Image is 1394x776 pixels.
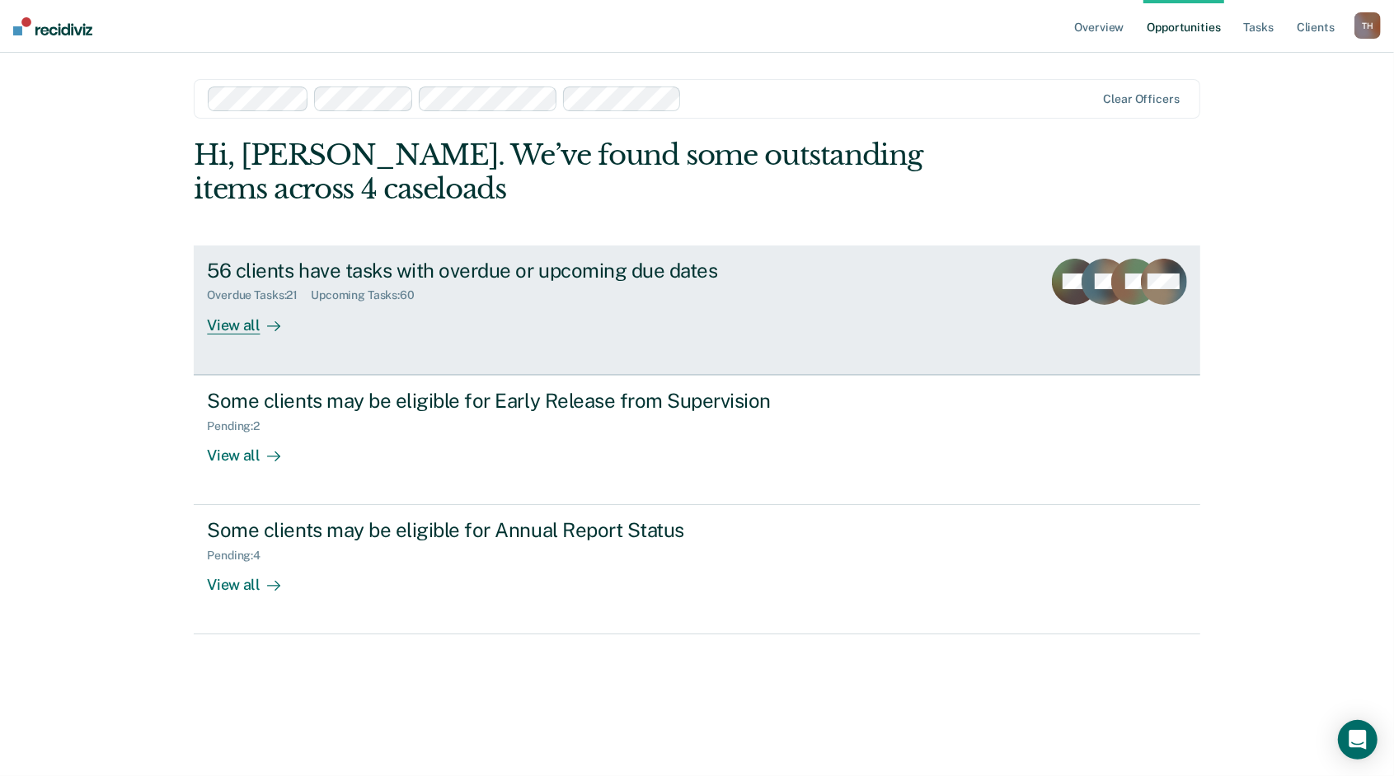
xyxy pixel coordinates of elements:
[1354,12,1381,39] button: TH
[13,17,92,35] img: Recidiviz
[207,288,311,302] div: Overdue Tasks : 21
[207,549,274,563] div: Pending : 4
[207,563,299,595] div: View all
[194,138,998,206] div: Hi, [PERSON_NAME]. We’ve found some outstanding items across 4 caseloads
[207,302,299,334] div: View all
[207,389,786,413] div: Some clients may be eligible for Early Release from Supervision
[207,259,786,283] div: 56 clients have tasks with overdue or upcoming due dates
[1354,12,1381,39] div: T H
[194,375,1199,505] a: Some clients may be eligible for Early Release from SupervisionPending:2View all
[194,505,1199,634] a: Some clients may be eligible for Annual Report StatusPending:4View all
[1338,720,1378,760] div: Open Intercom Messenger
[207,432,299,465] div: View all
[194,245,1199,375] a: 56 clients have tasks with overdue or upcoming due datesOverdue Tasks:21Upcoming Tasks:60View all
[207,518,786,542] div: Some clients may be eligible for Annual Report Status
[1104,92,1180,106] div: Clear officers
[207,419,273,433] div: Pending : 2
[311,288,428,302] div: Upcoming Tasks : 60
